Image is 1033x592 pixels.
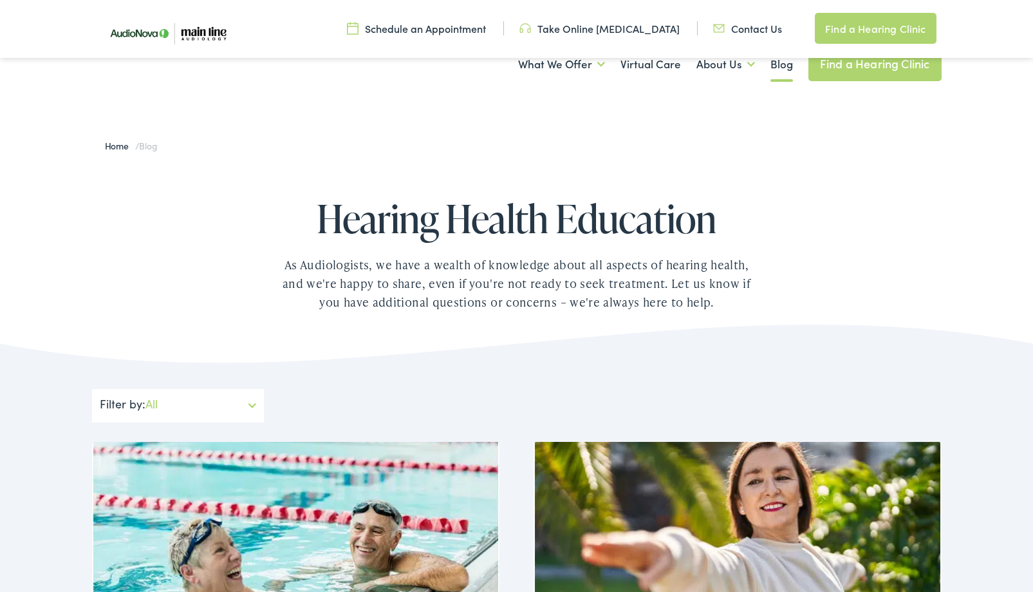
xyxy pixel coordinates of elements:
[770,41,793,88] a: Blog
[518,41,605,88] a: What We Offer
[347,21,358,35] img: utility icon
[139,139,157,152] span: Blog
[620,41,681,88] a: Virtual Care
[92,389,264,423] div: Filter by:
[815,13,936,44] a: Find a Hearing Clinic
[808,46,942,81] a: Find a Hearing Clinic
[519,21,531,35] img: utility icon
[347,21,486,35] a: Schedule an Appointment
[519,21,680,35] a: Take Online [MEDICAL_DATA]
[713,21,725,35] img: utility icon
[240,197,794,240] h1: Hearing Health Education
[105,139,135,152] a: Home
[105,139,158,152] span: /
[279,256,755,311] div: As Audiologists, we have a wealth of knowledge about all aspects of hearing health, and we're hap...
[696,41,755,88] a: About Us
[713,21,782,35] a: Contact Us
